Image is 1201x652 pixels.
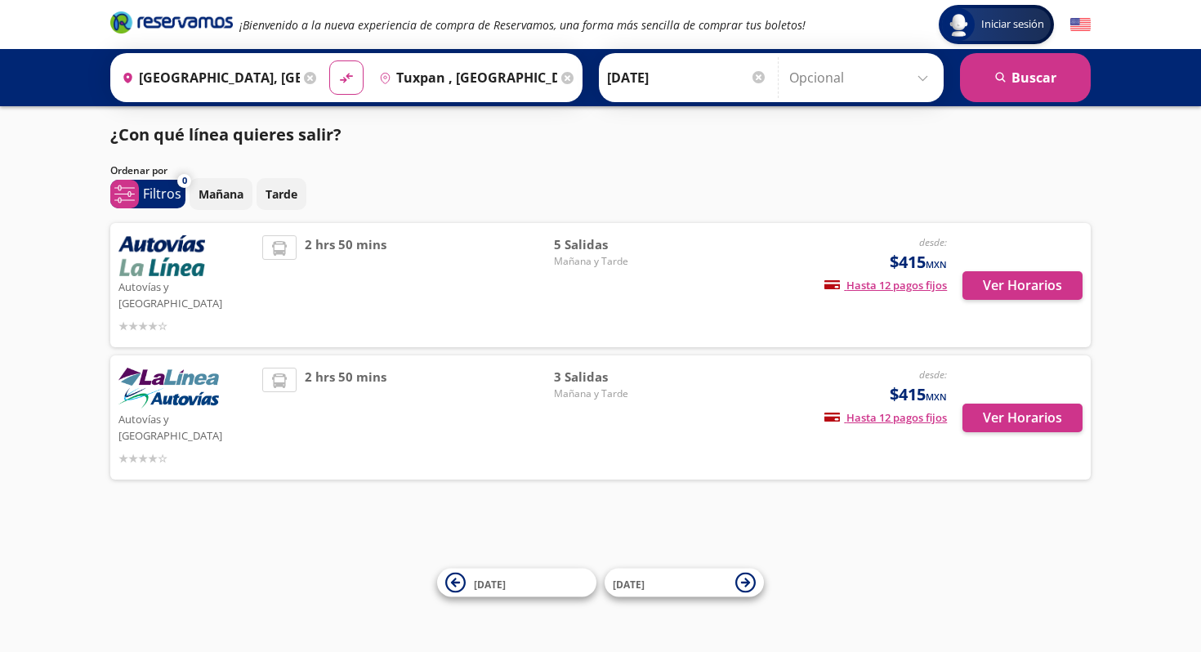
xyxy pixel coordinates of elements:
span: 2 hrs 50 mins [305,235,386,335]
span: 5 Salidas [554,235,668,254]
button: Ver Horarios [962,271,1083,300]
button: Buscar [960,53,1091,102]
input: Buscar Origen [115,57,300,98]
small: MXN [926,391,947,403]
p: Autovías y [GEOGRAPHIC_DATA] [118,276,254,311]
a: Brand Logo [110,10,233,39]
span: $415 [890,382,947,407]
p: Filtros [143,184,181,203]
span: Iniciar sesión [975,16,1051,33]
button: Tarde [257,178,306,210]
small: MXN [926,258,947,270]
span: [DATE] [474,577,506,591]
em: ¡Bienvenido a la nueva experiencia de compra de Reservamos, una forma más sencilla de comprar tus... [239,17,806,33]
span: Mañana y Tarde [554,254,668,269]
span: Hasta 12 pagos fijos [824,410,947,425]
button: English [1070,15,1091,35]
span: 0 [182,174,187,188]
img: Autovías y La Línea [118,235,205,276]
em: desde: [919,235,947,249]
span: 3 Salidas [554,368,668,386]
span: $415 [890,250,947,275]
button: Mañana [190,178,252,210]
span: Hasta 12 pagos fijos [824,278,947,293]
button: [DATE] [437,569,596,597]
img: Autovías y La Línea [118,368,219,409]
button: [DATE] [605,569,764,597]
span: Mañana y Tarde [554,386,668,401]
p: Mañana [199,185,243,203]
p: Autovías y [GEOGRAPHIC_DATA] [118,409,254,444]
input: Elegir Fecha [607,57,767,98]
p: ¿Con qué línea quieres salir? [110,123,342,147]
span: [DATE] [613,577,645,591]
button: 0Filtros [110,180,185,208]
input: Opcional [789,57,935,98]
p: Ordenar por [110,163,167,178]
em: desde: [919,368,947,382]
span: 2 hrs 50 mins [305,368,386,467]
p: Tarde [266,185,297,203]
i: Brand Logo [110,10,233,34]
button: Ver Horarios [962,404,1083,432]
input: Buscar Destino [373,57,557,98]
